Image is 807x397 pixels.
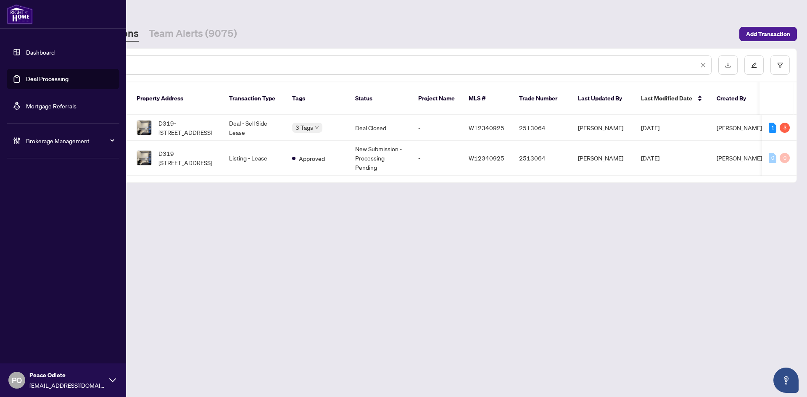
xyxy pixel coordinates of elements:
th: Tags [285,82,348,115]
span: [DATE] [641,154,659,162]
td: [PERSON_NAME] [571,141,634,176]
td: - [411,115,462,141]
span: [EMAIL_ADDRESS][DOMAIN_NAME] [29,381,105,390]
button: filter [770,55,790,75]
button: edit [744,55,764,75]
div: 1 [769,123,776,133]
span: W12340925 [469,124,504,131]
th: Last Updated By [571,82,634,115]
td: Deal Closed [348,115,411,141]
th: Last Modified Date [634,82,710,115]
span: W12340925 [469,154,504,162]
span: filter [777,62,783,68]
th: Transaction Type [222,82,285,115]
a: Deal Processing [26,75,69,83]
td: - [411,141,462,176]
th: Status [348,82,411,115]
span: 3 Tags [295,123,313,132]
div: 0 [780,153,790,163]
span: Last Modified Date [641,94,692,103]
div: 3 [780,123,790,133]
span: PO [12,374,22,386]
button: download [718,55,738,75]
td: Listing - Lease [222,141,285,176]
span: download [725,62,731,68]
span: [PERSON_NAME] [717,154,762,162]
a: Dashboard [26,48,55,56]
td: New Submission - Processing Pending [348,141,411,176]
th: Created By [710,82,760,115]
th: MLS # [462,82,512,115]
span: Approved [299,154,325,163]
th: Property Address [130,82,222,115]
span: [DATE] [641,124,659,131]
th: Trade Number [512,82,571,115]
span: Brokerage Management [26,136,113,145]
span: close [700,62,706,68]
img: logo [7,4,33,24]
span: edit [751,62,757,68]
a: Mortgage Referrals [26,102,76,110]
span: D319-[STREET_ADDRESS] [158,149,216,167]
button: Open asap [773,368,799,393]
img: thumbnail-img [137,121,151,135]
span: [PERSON_NAME] [717,124,762,131]
td: [PERSON_NAME] [571,115,634,141]
td: 2513064 [512,141,571,176]
div: 0 [769,153,776,163]
span: Add Transaction [746,27,790,41]
td: Deal - Sell Side Lease [222,115,285,141]
span: down [315,126,319,130]
button: Add Transaction [739,27,797,41]
a: Team Alerts (9075) [149,26,237,42]
td: 2513064 [512,115,571,141]
img: thumbnail-img [137,151,151,165]
span: D319-[STREET_ADDRESS] [158,118,216,137]
th: Project Name [411,82,462,115]
span: Peace Odiete [29,371,105,380]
